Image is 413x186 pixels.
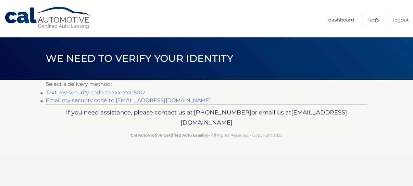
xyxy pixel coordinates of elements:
[46,89,145,96] a: Text my security code to xxx-xxx-5012
[393,14,409,25] a: Logout
[194,109,251,116] span: [PHONE_NUMBER]
[50,132,363,139] p: - All Rights Reserved - Copyright 2025
[131,133,208,138] strong: Cal Automotive Certified Auto Leasing
[368,14,379,25] a: FAQ's
[4,7,92,30] a: Cal Automotive
[328,14,354,25] a: Dashboard
[50,107,363,128] p: If you need assistance, please contact us at: or email us at
[46,97,211,103] a: Email my security code to [EMAIL_ADDRESS][DOMAIN_NAME]
[46,52,233,64] span: We need to verify your identity
[46,80,367,89] p: Select a delivery method:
